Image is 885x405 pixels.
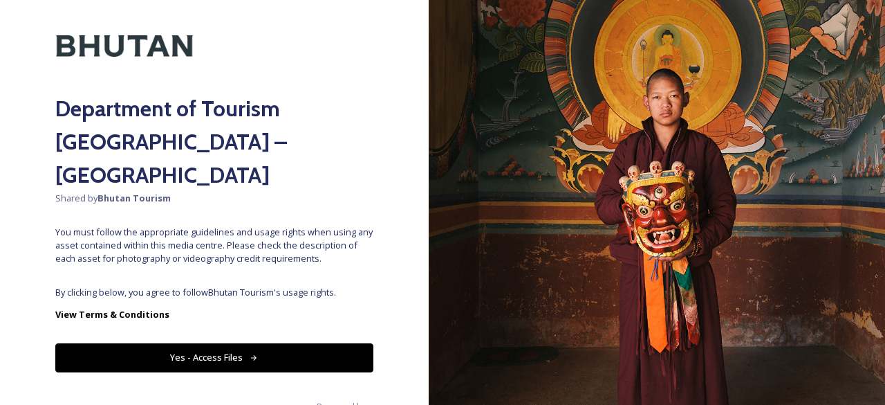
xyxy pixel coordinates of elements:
span: Shared by [55,192,373,205]
img: Kingdom-of-Bhutan-Logo.png [55,7,194,85]
strong: View Terms & Conditions [55,308,169,321]
h2: Department of Tourism [GEOGRAPHIC_DATA] – [GEOGRAPHIC_DATA] [55,92,373,192]
button: Yes - Access Files [55,343,373,372]
a: View Terms & Conditions [55,306,373,323]
span: By clicking below, you agree to follow Bhutan Tourism 's usage rights. [55,286,373,299]
strong: Bhutan Tourism [97,192,171,204]
span: You must follow the appropriate guidelines and usage rights when using any asset contained within... [55,226,373,266]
